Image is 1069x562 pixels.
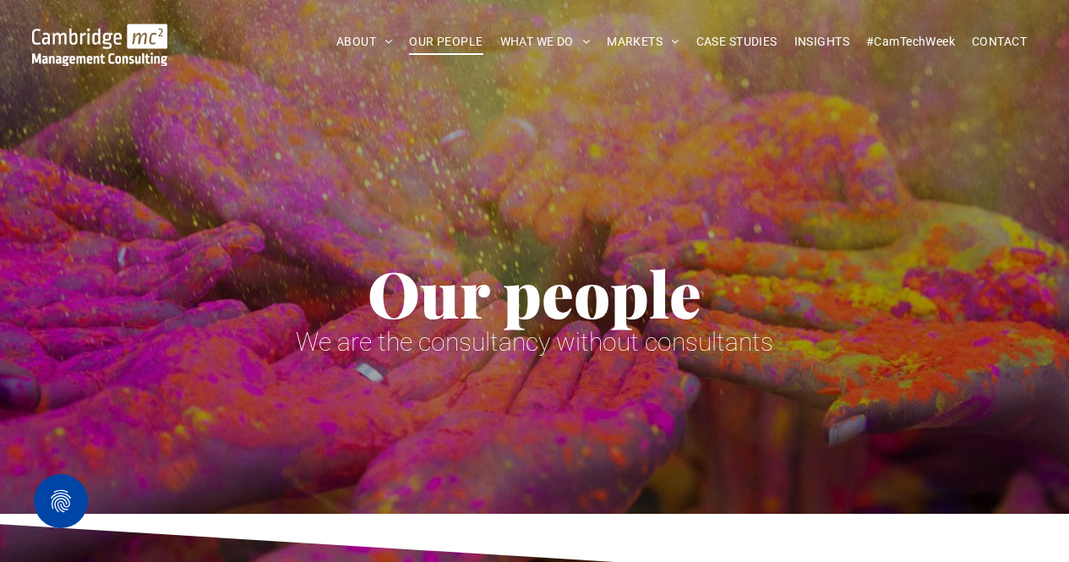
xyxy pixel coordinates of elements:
[296,327,773,357] span: We are the consultancy without consultants
[368,250,701,335] span: Our people
[963,29,1035,55] a: CONTACT
[492,29,599,55] a: WHAT WE DO
[858,29,963,55] a: #CamTechWeek
[598,29,687,55] a: MARKETS
[32,26,168,44] a: Your Business Transformed | Cambridge Management Consulting
[401,29,491,55] a: OUR PEOPLE
[786,29,858,55] a: INSIGHTS
[688,29,786,55] a: CASE STUDIES
[32,24,168,66] img: Cambridge MC Logo, digital transformation
[328,29,401,55] a: ABOUT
